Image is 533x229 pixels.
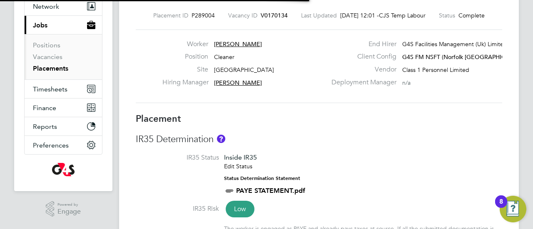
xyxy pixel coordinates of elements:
span: [PERSON_NAME] [214,40,262,48]
button: Preferences [25,136,102,154]
span: [DATE] 12:01 - [340,12,379,19]
a: Powered byEngage [46,201,81,217]
label: Status [439,12,455,19]
a: Go to home page [24,163,102,176]
span: Preferences [33,141,69,149]
span: Timesheets [33,85,67,93]
span: n/a [402,79,411,86]
label: Position [162,52,208,61]
span: Complete [458,12,485,19]
span: Finance [33,104,56,112]
div: 8 [499,202,503,212]
div: Jobs [25,34,102,79]
a: Vacancies [33,53,62,61]
span: Engage [57,208,81,215]
a: PAYE STATEMENT.pdf [236,187,305,195]
span: Inside IR35 [224,153,257,161]
span: Low [226,201,254,217]
span: [GEOGRAPHIC_DATA] [214,66,274,74]
button: About IR35 [217,135,225,143]
span: V0170134 [261,12,288,19]
span: Reports [33,123,57,131]
label: Last Updated [301,12,337,19]
img: g4s-logo-retina.png [52,163,75,176]
span: Cleaner [214,53,234,61]
label: Site [162,65,208,74]
button: Open Resource Center, 8 new notifications [500,196,526,222]
label: Vendor [326,65,396,74]
label: IR35 Status [136,153,219,162]
a: Edit Status [224,163,252,170]
span: Powered by [57,201,81,208]
label: Hiring Manager [162,78,208,87]
h3: IR35 Determination [136,133,502,145]
strong: Status Determination Statement [224,175,300,181]
span: Class 1 Personnel Limited [402,66,469,74]
span: G4S Facilities Management (Uk) Limited [402,40,507,48]
span: CJS Temp Labour [379,12,426,19]
a: Placements [33,64,68,72]
span: Jobs [33,21,47,29]
label: Worker [162,40,208,49]
button: Finance [25,98,102,117]
a: Positions [33,41,60,49]
button: Jobs [25,16,102,34]
label: Client Config [326,52,396,61]
button: Reports [25,117,102,135]
button: Timesheets [25,80,102,98]
label: Placement ID [153,12,188,19]
label: IR35 Risk [136,204,219,213]
span: P289004 [192,12,215,19]
label: End Hirer [326,40,396,49]
b: Placement [136,113,181,124]
span: Network [33,2,59,10]
label: Deployment Manager [326,78,396,87]
label: Vacancy ID [228,12,257,19]
span: [PERSON_NAME] [214,79,262,86]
